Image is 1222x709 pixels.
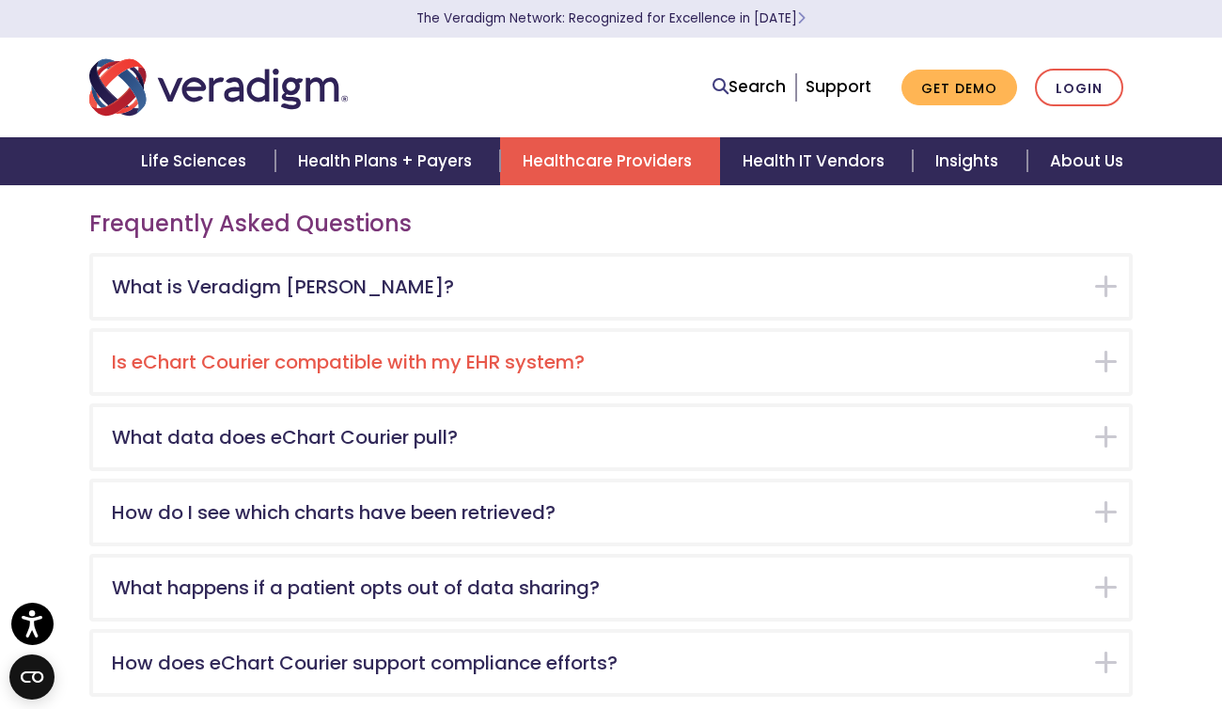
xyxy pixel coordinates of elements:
a: Health Plans + Payers [275,137,500,185]
a: The Veradigm Network: Recognized for Excellence in [DATE]Learn More [416,9,806,27]
a: Life Sciences [118,137,274,185]
a: Support [806,75,871,98]
button: Open CMP widget [9,654,55,700]
h5: Is eChart Courier compatible with my EHR system? [112,351,1082,373]
a: Health IT Vendors [720,137,913,185]
a: Get Demo [901,70,1017,106]
h5: What data does eChart Courier pull? [112,426,1082,449]
a: Insights [913,137,1026,185]
h3: Frequently Asked Questions [89,211,1133,238]
img: Veradigm logo [89,56,348,118]
h5: What is Veradigm [PERSON_NAME]? [112,276,1082,298]
a: Login [1035,69,1123,107]
a: About Us [1027,137,1146,185]
span: Learn More [797,9,806,27]
a: Healthcare Providers [500,137,720,185]
a: Search [713,74,786,100]
h5: What happens if a patient opts out of data sharing? [112,576,1082,599]
h5: How does eChart Courier support compliance efforts? [112,652,1082,674]
h5: How do I see which charts have been retrieved? [112,501,1082,524]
